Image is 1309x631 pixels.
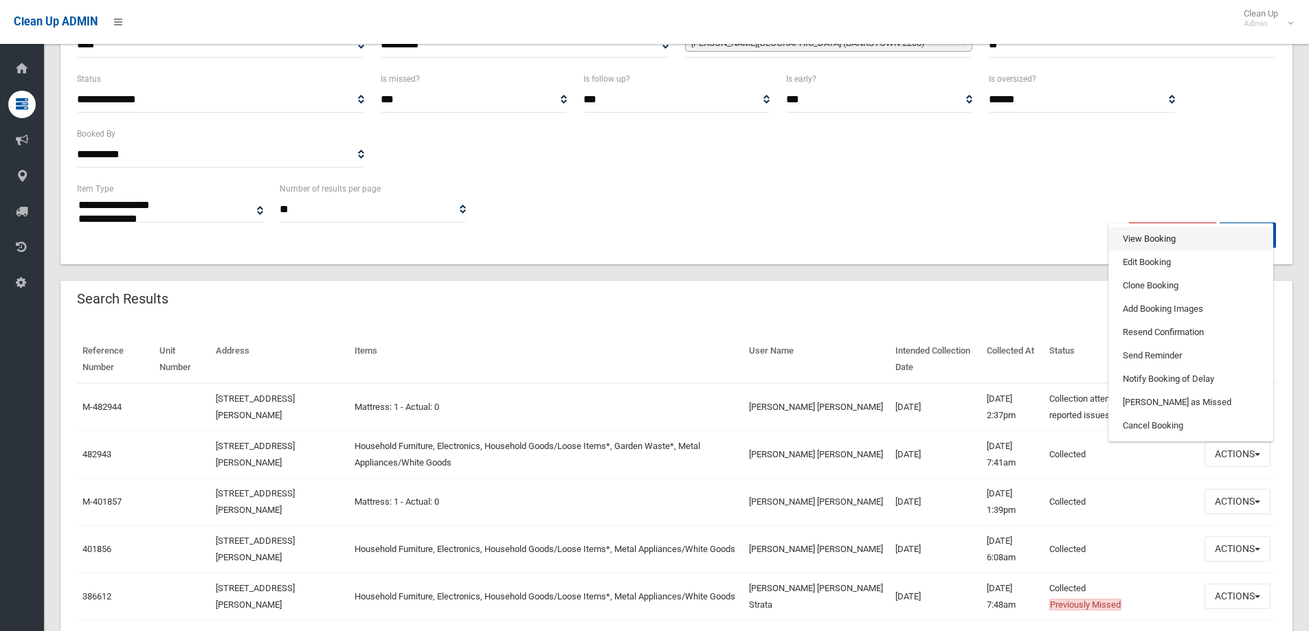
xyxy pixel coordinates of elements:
label: Is follow up? [583,71,630,87]
a: [STREET_ADDRESS][PERSON_NAME] [216,536,295,562]
label: Status [77,71,101,87]
a: Send Reminder [1109,344,1273,367]
a: [STREET_ADDRESS][PERSON_NAME] [216,583,295,610]
td: Collected [1044,431,1199,478]
button: Actions [1205,584,1271,609]
td: [DATE] [890,431,981,478]
th: Address [210,336,349,383]
header: Search Results [60,286,185,312]
label: Item Type [77,181,113,196]
th: Unit Number [154,336,210,383]
button: Actions [1205,489,1271,514]
a: View Booking [1109,227,1273,251]
td: [DATE] [890,525,981,573]
span: Clean Up ADMIN [14,15,98,28]
span: Clean Up [1237,8,1292,29]
button: Actions [1205,536,1271,562]
th: Collected At [981,336,1044,383]
td: [PERSON_NAME] [PERSON_NAME] [743,525,890,573]
button: Search [1219,222,1276,248]
a: 386612 [82,591,111,601]
a: Resend Confirmation [1109,321,1273,344]
a: [STREET_ADDRESS][PERSON_NAME] [216,393,295,420]
td: [DATE] 2:37pm [981,383,1044,431]
th: Items [349,336,743,383]
td: [PERSON_NAME] [PERSON_NAME] Strata [743,573,890,620]
a: 482943 [82,449,111,459]
label: Is early? [786,71,816,87]
a: Clone Booking [1109,274,1273,297]
label: Is missed? [381,71,420,87]
a: Cancel Booking [1109,414,1273,437]
th: User Name [743,336,890,383]
a: Edit Booking [1109,251,1273,274]
th: Reference Number [77,336,154,383]
td: Collected [1044,525,1199,573]
td: Household Furniture, Electronics, Household Goods/Loose Items*, Metal Appliances/White Goods [349,573,743,620]
td: Mattress: 1 - Actual: 0 [349,383,743,431]
span: Previously Missed [1049,599,1121,610]
button: Actions [1205,441,1271,467]
label: Number of results per page [280,181,381,196]
td: [DATE] 6:08am [981,525,1044,573]
td: [PERSON_NAME] [PERSON_NAME] [743,431,890,478]
a: Clear Search [1128,222,1217,248]
a: [STREET_ADDRESS][PERSON_NAME] [216,488,295,515]
th: Intended Collection Date [890,336,981,383]
a: [STREET_ADDRESS][PERSON_NAME] [216,441,295,468]
td: [DATE] 1:39pm [981,478,1044,525]
td: [DATE] [890,478,981,525]
td: [PERSON_NAME] [PERSON_NAME] [743,478,890,525]
small: Admin [1244,19,1278,29]
a: M-401857 [82,496,122,507]
a: [PERSON_NAME] as Missed [1109,391,1273,414]
a: 401856 [82,544,111,554]
td: [DATE] [890,383,981,431]
a: Notify Booking of Delay [1109,367,1273,391]
a: M-482944 [82,402,122,412]
label: Booked By [77,126,115,141]
td: [DATE] 7:41am [981,431,1044,478]
a: Add Booking Images [1109,297,1273,321]
td: [PERSON_NAME] [PERSON_NAME] [743,383,890,431]
td: Collected [1044,573,1199,620]
td: [DATE] [890,573,981,620]
td: [DATE] 7:48am [981,573,1044,620]
th: Status [1044,336,1199,383]
td: Mattress: 1 - Actual: 0 [349,478,743,525]
td: Collection attempted but driver reported issues [1044,383,1199,431]
td: Household Furniture, Electronics, Household Goods/Loose Items*, Metal Appliances/White Goods [349,525,743,573]
td: Collected [1044,478,1199,525]
td: Household Furniture, Electronics, Household Goods/Loose Items*, Garden Waste*, Metal Appliances/W... [349,431,743,478]
label: Is oversized? [989,71,1036,87]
